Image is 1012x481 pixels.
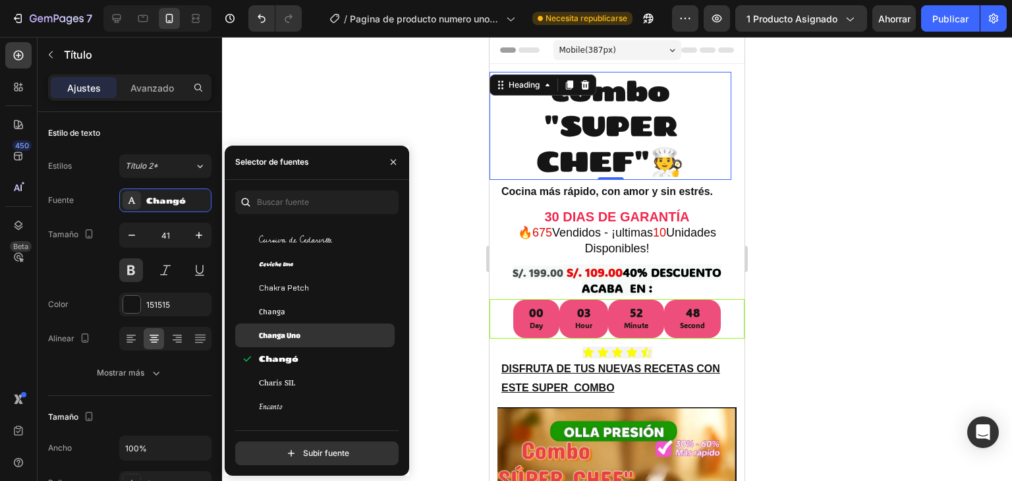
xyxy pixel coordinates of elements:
font: Encanto [259,401,283,412]
font: Alinear [48,333,74,343]
font: Chakra Petch [259,283,309,293]
font: Changa Uno [259,331,300,339]
font: Estilo de texto [48,128,100,138]
font: Ahorrar [878,13,911,24]
button: Publicar [921,5,980,32]
font: Avanzado [130,82,174,94]
font: Tamaño [48,229,78,239]
font: Ceviche Uno [259,260,293,268]
font: 7 [86,12,92,25]
font: Ancho [48,443,72,453]
font: Título [64,48,92,61]
font: Changó [259,354,298,364]
font: Tamaño [48,412,78,422]
button: Mostrar más [48,361,211,385]
font: Necesita republicarse [546,13,627,23]
input: Auto [120,436,211,460]
font: 151515 [146,300,170,310]
div: Abrir Intercom Messenger [967,416,999,448]
font: Cursiva de Cedarville [259,233,332,248]
button: 7 [5,5,98,32]
font: Mostrar más [97,368,144,378]
iframe: Área de diseño [490,37,745,481]
font: Color [48,299,69,309]
button: Título 2* [119,154,211,178]
font: Fuente [48,195,74,205]
font: Changa [259,304,285,319]
font: / [344,13,347,24]
div: Deshacer/Rehacer [248,5,302,32]
font: 450 [15,141,29,150]
button: 1 producto asignado [735,5,867,32]
font: Ajustes [67,82,101,94]
p: Título [64,47,206,63]
font: Publicar [932,13,969,24]
font: Estilos [48,161,72,171]
button: Ahorrar [872,5,916,32]
button: Subir fuente [235,441,399,465]
font: Selector de fuentes [235,157,309,167]
font: Beta [13,242,28,251]
font: Charis SIL [259,376,295,389]
input: Buscar fuente [235,190,399,214]
font: Título 2* [125,161,158,171]
font: Pagina de producto numero uno-23-08-2025 [350,13,499,38]
font: Changó [146,196,186,206]
font: 1 producto asignado [746,13,837,24]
